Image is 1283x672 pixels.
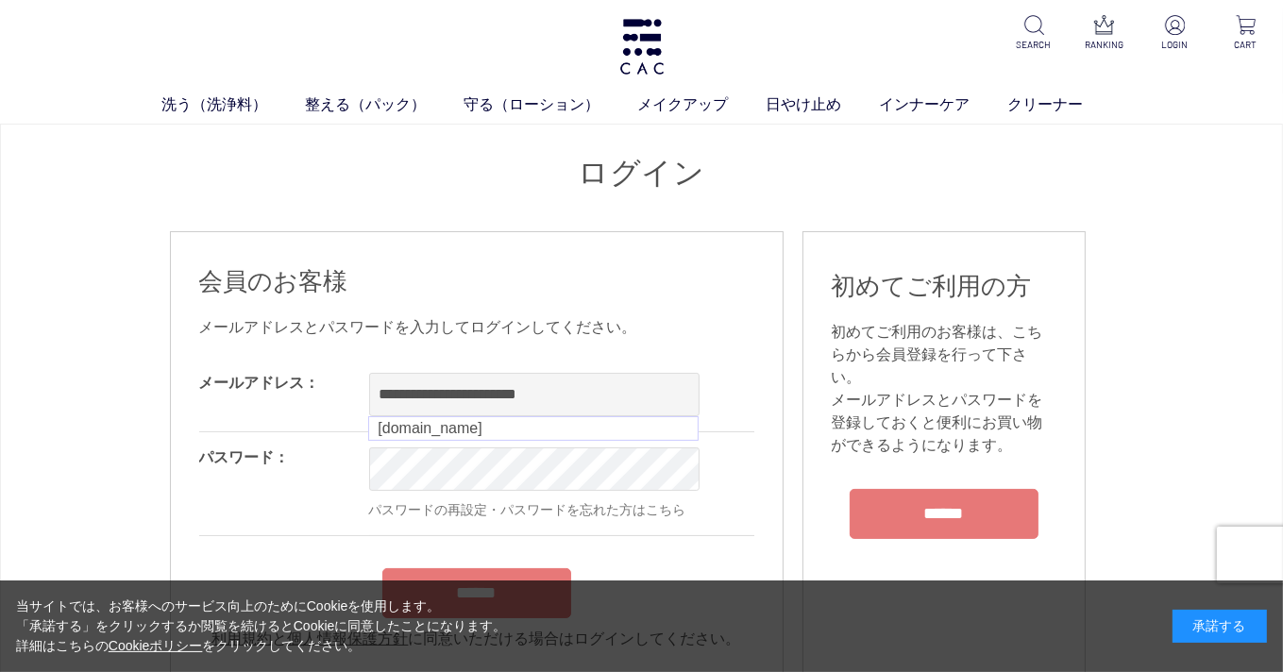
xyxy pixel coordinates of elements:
div: 承諾する [1173,610,1267,643]
h1: ログイン [170,153,1114,193]
a: 整える（パック） [306,93,464,116]
a: RANKING [1082,15,1127,52]
a: 守る（ローション） [464,93,638,116]
a: LOGIN [1153,15,1198,52]
span: 初めてご利用の方 [832,272,1032,300]
p: SEARCH [1011,38,1056,52]
p: RANKING [1082,38,1127,52]
div: 初めてご利用のお客様は、こちらから会員登録を行って下さい。 メールアドレスとパスワードを登録しておくと便利にお買い物ができるようになります。 [832,321,1056,457]
div: 当サイトでは、お客様へのサービス向上のためにCookieを使用します。 「承諾する」をクリックするか閲覧を続けるとCookieに同意したことになります。 詳細はこちらの をクリックしてください。 [16,596,507,656]
a: SEARCH [1011,15,1056,52]
a: メイクアップ [638,93,767,116]
div: [DOMAIN_NAME] [371,420,696,437]
a: Cookieポリシー [109,638,203,653]
p: CART [1223,38,1268,52]
label: パスワード： [199,449,290,465]
a: 日やけ止め [767,93,880,116]
a: 洗う（洗浄料） [162,93,306,116]
a: パスワードの再設定・パスワードを忘れた方はこちら [369,502,686,517]
a: インナーケア [880,93,1008,116]
span: 会員のお客様 [199,267,348,295]
img: logo [617,19,667,75]
p: LOGIN [1153,38,1198,52]
a: クリーナー [1008,93,1122,116]
label: メールアドレス： [199,375,320,391]
a: CART [1223,15,1268,52]
div: メールアドレスとパスワードを入力してログインしてください。 [199,316,754,339]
